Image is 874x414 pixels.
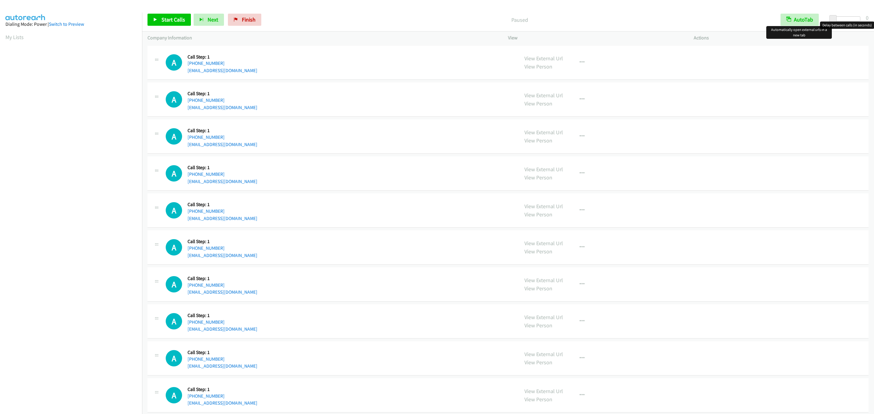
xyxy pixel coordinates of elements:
[188,386,257,392] h5: Call Step: 1
[524,100,552,107] a: View Person
[524,203,563,210] a: View External Url
[188,91,257,97] h5: Call Step: 1
[166,128,182,145] div: The call is yet to be attempted
[188,215,257,221] a: [EMAIL_ADDRESS][DOMAIN_NAME]
[188,239,257,245] h5: Call Step: 1
[524,359,552,366] a: View Person
[508,34,683,42] p: View
[188,349,257,356] h5: Call Step: 1
[188,97,225,103] a: [PHONE_NUMBER]
[166,165,182,182] div: The call is yet to be attempted
[524,322,552,329] a: View Person
[524,285,552,292] a: View Person
[524,211,552,218] a: View Person
[194,14,224,26] button: Next
[188,245,225,251] a: [PHONE_NUMBER]
[694,34,869,42] p: Actions
[188,128,257,134] h5: Call Step: 1
[147,34,497,42] p: Company Information
[188,105,257,110] a: [EMAIL_ADDRESS][DOMAIN_NAME]
[188,282,225,288] a: [PHONE_NUMBER]
[188,142,257,147] a: [EMAIL_ADDRESS][DOMAIN_NAME]
[166,350,182,366] div: The call is yet to be attempted
[242,16,256,23] span: Finish
[166,91,182,108] h1: A
[166,313,182,329] div: The call is yet to be attempted
[166,276,182,292] div: The call is yet to be attempted
[188,68,257,73] a: [EMAIL_ADDRESS][DOMAIN_NAME]
[188,275,257,282] h5: Call Step: 1
[524,248,552,255] a: View Person
[166,239,182,255] div: The call is yet to be attempted
[188,208,225,214] a: [PHONE_NUMBER]
[5,21,137,28] div: Dialing Mode: Power |
[524,129,563,136] a: View External Url
[188,356,225,362] a: [PHONE_NUMBER]
[524,396,552,403] a: View Person
[188,171,225,177] a: [PHONE_NUMBER]
[524,174,552,181] a: View Person
[166,91,182,108] div: The call is yet to be attempted
[781,14,819,26] button: AutoTab
[166,54,182,71] h1: A
[166,350,182,366] h1: A
[269,16,770,24] p: Paused
[766,26,832,39] div: Automatically open external urls in a new tab
[166,239,182,255] h1: A
[188,319,225,325] a: [PHONE_NUMBER]
[188,400,257,406] a: [EMAIL_ADDRESS][DOMAIN_NAME]
[524,166,563,173] a: View External Url
[166,202,182,219] h1: A
[208,16,218,23] span: Next
[188,289,257,295] a: [EMAIL_ADDRESS][DOMAIN_NAME]
[524,277,563,284] a: View External Url
[188,60,225,66] a: [PHONE_NUMBER]
[524,63,552,70] a: View Person
[188,202,257,208] h5: Call Step: 1
[188,54,257,60] h5: Call Step: 1
[166,313,182,329] h1: A
[188,326,257,332] a: [EMAIL_ADDRESS][DOMAIN_NAME]
[524,351,563,358] a: View External Url
[188,179,257,184] a: [EMAIL_ADDRESS][DOMAIN_NAME]
[147,14,191,26] a: Start Calls
[166,387,182,403] h1: A
[5,47,142,335] iframe: Dialpad
[524,92,563,99] a: View External Url
[524,314,563,321] a: View External Url
[166,128,182,145] h1: A
[524,240,563,247] a: View External Url
[188,252,257,258] a: [EMAIL_ADDRESS][DOMAIN_NAME]
[524,388,563,395] a: View External Url
[188,363,257,369] a: [EMAIL_ADDRESS][DOMAIN_NAME]
[188,312,257,319] h5: Call Step: 1
[166,276,182,292] h1: A
[166,54,182,71] div: The call is yet to be attempted
[161,16,185,23] span: Start Calls
[524,55,563,62] a: View External Url
[188,393,225,399] a: [PHONE_NUMBER]
[188,165,257,171] h5: Call Step: 1
[5,34,24,41] a: My Lists
[49,21,84,27] a: Switch to Preview
[524,137,552,144] a: View Person
[866,14,869,22] div: 0
[166,165,182,182] h1: A
[166,202,182,219] div: The call is yet to be attempted
[166,387,182,403] div: The call is yet to be attempted
[228,14,261,26] a: Finish
[188,134,225,140] a: [PHONE_NUMBER]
